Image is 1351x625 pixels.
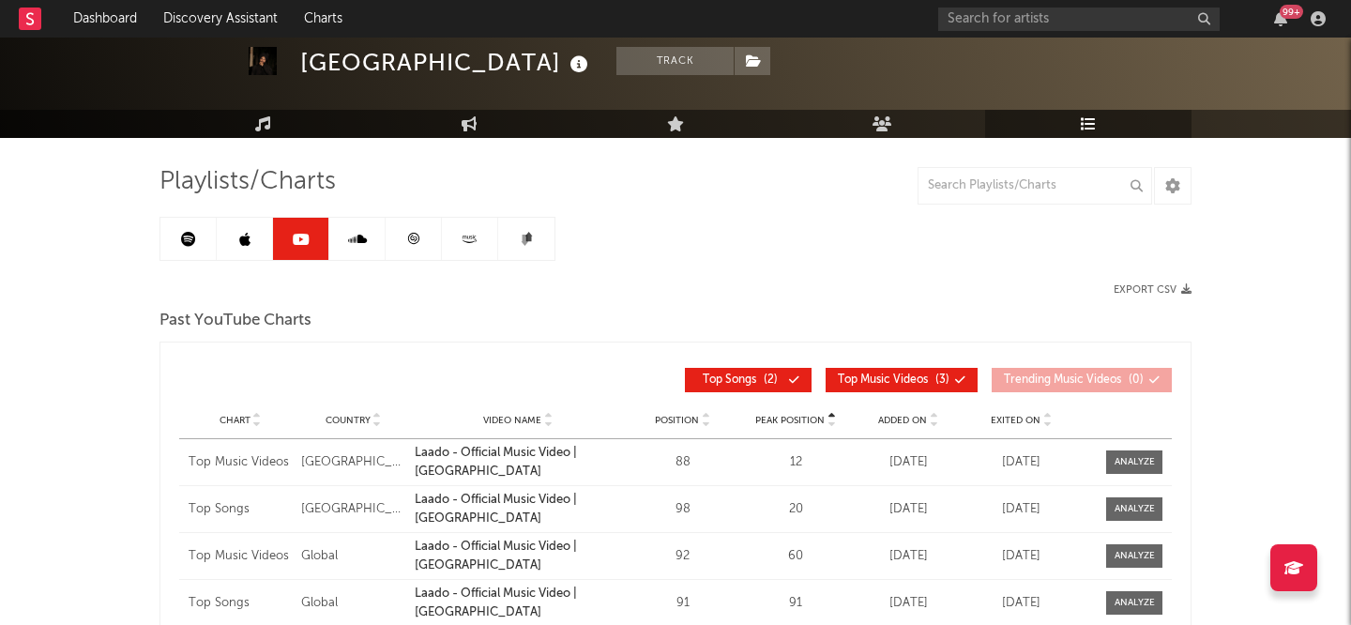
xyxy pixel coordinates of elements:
input: Search for artists [938,8,1220,31]
span: Video Name [483,415,541,426]
button: 99+ [1274,11,1287,26]
div: 60 [744,547,847,566]
button: Top Music Videos(3) [826,368,978,392]
div: Top Songs [189,594,292,613]
div: 12 [744,453,847,472]
a: Laado - Official Music Video | [GEOGRAPHIC_DATA] [415,538,622,574]
div: 91 [631,594,735,613]
a: Laado - Official Music Video | [GEOGRAPHIC_DATA] [415,491,622,527]
span: Peak Position [755,415,825,426]
div: Global [301,594,404,613]
a: Laado - Official Music Video | [GEOGRAPHIC_DATA] [415,585,622,621]
span: Past YouTube Charts [159,310,311,332]
div: Top Songs [189,500,292,519]
span: ( 3 ) [838,374,949,386]
span: Top Songs [703,374,756,386]
span: Country [326,415,371,426]
span: Trending Music Videos [1004,374,1121,386]
span: Top Music Videos [838,374,928,386]
div: [DATE] [970,453,1073,472]
button: Trending Music Videos(0) [992,368,1172,392]
div: [DATE] [857,547,960,566]
div: 92 [631,547,735,566]
button: Export CSV [1114,284,1192,296]
span: ( 0 ) [1004,374,1144,386]
button: Track [616,47,734,75]
div: 20 [744,500,847,519]
span: Chart [220,415,250,426]
div: Global [301,547,404,566]
div: [DATE] [970,594,1073,613]
div: 98 [631,500,735,519]
button: Top Songs(2) [685,368,812,392]
span: Position [655,415,699,426]
div: [DATE] [857,594,960,613]
div: [DATE] [857,453,960,472]
div: [GEOGRAPHIC_DATA] [301,500,404,519]
input: Search Playlists/Charts [918,167,1152,205]
span: Playlists/Charts [159,171,336,193]
div: 88 [631,453,735,472]
div: Top Music Videos [189,547,292,566]
a: Laado - Official Music Video | [GEOGRAPHIC_DATA] [415,444,622,480]
div: Top Music Videos [189,453,292,472]
div: [GEOGRAPHIC_DATA] [300,47,593,78]
div: 91 [744,594,847,613]
div: [DATE] [970,500,1073,519]
div: [DATE] [970,547,1073,566]
span: ( 2 ) [697,374,783,386]
span: Added On [878,415,927,426]
div: 99 + [1280,5,1303,19]
div: [DATE] [857,500,960,519]
div: [GEOGRAPHIC_DATA] [301,453,404,472]
span: Exited On [991,415,1040,426]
